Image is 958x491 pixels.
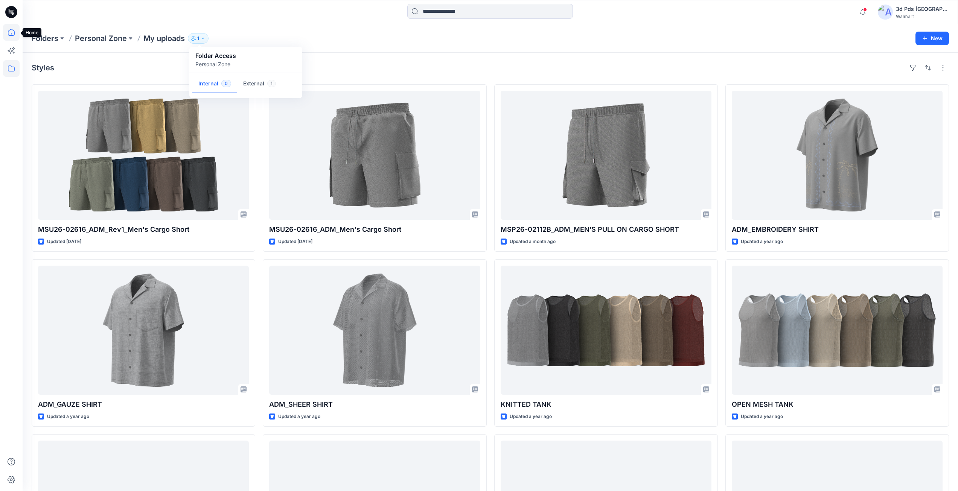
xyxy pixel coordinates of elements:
[38,224,249,235] p: MSU26-02616_ADM_Rev1_Men's Cargo Short
[38,266,249,395] a: ADM_GAUZE SHIRT
[143,33,185,44] p: My uploads
[896,14,949,19] div: Walmart
[501,266,711,395] a: KNITTED TANK
[741,413,783,421] p: Updated a year ago
[188,33,209,44] button: 1
[267,80,276,87] span: 1
[269,91,480,220] a: MSU26-02616_ADM_Men's Cargo Short
[732,224,943,235] p: ADM_EMBROIDERY SHIRT
[237,74,282,94] button: External
[732,91,943,220] a: ADM_EMBROIDERY SHIRT
[732,399,943,410] p: OPEN MESH TANK
[38,91,249,220] a: MSU26-02616_ADM_Rev1_Men's Cargo Short
[195,51,236,60] p: Folder Access
[501,91,711,220] a: MSP26-02112B_ADM_MEN’S PULL ON CARGO SHORT
[269,399,480,410] p: ADM_SHEER SHIRT
[501,399,711,410] p: KNITTED TANK
[32,33,58,44] a: Folders
[221,80,231,87] span: 0
[896,5,949,14] div: 3d Pds [GEOGRAPHIC_DATA]
[741,238,783,246] p: Updated a year ago
[38,399,249,410] p: ADM_GAUZE SHIRT
[75,33,127,44] a: Personal Zone
[32,63,54,72] h4: Styles
[501,224,711,235] p: MSP26-02112B_ADM_MEN’S PULL ON CARGO SHORT
[47,238,81,246] p: Updated [DATE]
[269,224,480,235] p: MSU26-02616_ADM_Men's Cargo Short
[278,413,320,421] p: Updated a year ago
[510,413,552,421] p: Updated a year ago
[192,74,237,94] button: Internal
[197,34,199,43] p: 1
[195,60,236,68] p: Personal Zone
[915,32,949,45] button: New
[732,266,943,395] a: OPEN MESH TANK
[510,238,556,246] p: Updated a month ago
[278,238,312,246] p: Updated [DATE]
[47,413,89,421] p: Updated a year ago
[878,5,893,20] img: avatar
[269,266,480,395] a: ADM_SHEER SHIRT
